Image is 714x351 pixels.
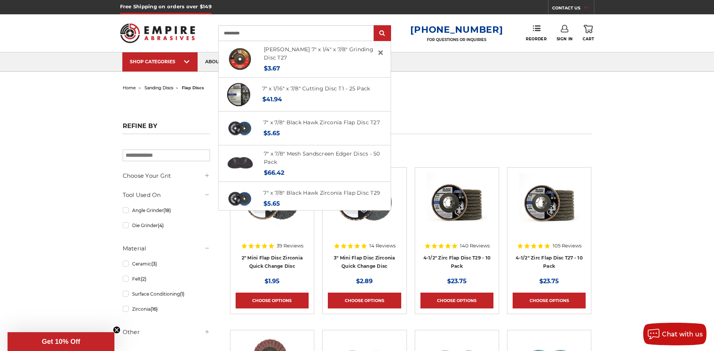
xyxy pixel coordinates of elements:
[236,293,309,308] a: Choose Options
[552,4,594,14] a: CONTACT US
[123,191,210,200] h5: Tool Used On
[427,173,487,233] img: 4.5" Black Hawk Zirconia Flap Disc 10 Pack
[263,130,280,137] span: $5.65
[262,96,282,103] span: $41.94
[198,52,237,72] a: about us
[557,37,573,41] span: Sign In
[369,243,396,248] span: 14 Reviews
[123,272,210,285] a: Felt
[123,122,210,134] h5: Refine by
[123,287,210,301] a: Surface Conditioning
[423,255,491,269] a: 4-1/2" Zirc Flap Disc T29 - 10 Pack
[158,223,164,228] span: (4)
[123,302,210,316] a: Zirconia
[643,323,706,345] button: Chat with us
[447,278,467,285] span: $23.75
[123,244,210,253] h5: Material
[227,47,253,72] img: 7" x 1/4" x 7/8" Mercer Grinding Wheel
[263,189,380,196] a: 7" x 7/8" Black Hawk Zirconia Flap Disc T29
[151,261,157,267] span: (3)
[123,219,210,232] a: Die Grinder
[141,276,146,282] span: (2)
[583,25,594,41] a: Cart
[328,293,401,308] a: Choose Options
[539,278,559,285] span: $23.75
[123,328,210,337] h5: Other
[375,47,387,59] a: Close
[662,331,703,338] span: Chat with us
[151,306,158,312] span: (16)
[526,25,547,41] a: Reorder
[120,18,195,48] img: Empire Abrasives
[163,208,171,213] span: (18)
[526,37,547,41] span: Reorder
[356,278,373,285] span: $2.89
[460,243,490,248] span: 140 Reviews
[113,326,120,334] button: Close teaser
[264,65,280,72] span: $3.67
[583,37,594,41] span: Cart
[262,85,370,92] a: 7" x 1/16" x 7/8" Cutting Disc T1 - 25 Pack
[130,59,190,64] div: SHOP CATEGORIES
[264,46,373,61] a: [PERSON_NAME] 7" x 1/4" x 7/8" Grinding Disc T27
[145,85,173,90] a: sanding discs
[264,169,284,176] span: $66.42
[42,338,80,345] span: Get 10% Off
[123,171,210,180] h5: Choose Your Grit
[263,119,380,126] a: 7" x 7/8" Black Hawk Zirconia Flap Disc T27
[410,24,503,35] a: [PHONE_NUMBER]
[226,82,251,107] img: 7 x 1/16 x 7/8 abrasive cut off wheel
[242,255,303,269] a: 2" Mini Flap Disc Zirconia Quick Change Disc
[516,255,583,269] a: 4-1/2" Zirc Flap Disc T27 - 10 Pack
[180,291,184,297] span: (1)
[227,186,253,212] img: 7" x 7/8" Black Hawk Zirconia Flap Disc T29
[227,151,253,176] img: 7" x 7/8" Mesh Sanding Screen Edger Discs
[264,150,380,166] a: 7" x 7/8" Mesh Sandscreen Edger Discs - 50 Pack
[420,293,493,308] a: Choose Options
[123,85,136,90] a: home
[410,37,503,42] p: FOR QUESTIONS OR INQUIRIES
[553,243,582,248] span: 105 Reviews
[263,200,280,207] span: $5.65
[377,45,384,60] span: ×
[375,26,390,41] input: Submit
[513,293,586,308] a: Choose Options
[227,116,253,141] img: 7 inch Zirconia flap disc
[334,255,395,269] a: 3" Mini Flap Disc Zirconia Quick Change Disc
[182,85,204,90] span: flap discs
[8,332,114,351] div: Get 10% OffClose teaser
[228,118,592,134] h1: flap discs
[420,173,493,246] a: 4.5" Black Hawk Zirconia Flap Disc 10 Pack
[265,278,280,285] span: $1.95
[277,243,303,248] span: 39 Reviews
[513,173,586,246] a: Black Hawk 4-1/2" x 7/8" Flap Disc Type 27 - 10 Pack
[123,257,210,270] a: Ceramic
[519,173,579,233] img: Black Hawk 4-1/2" x 7/8" Flap Disc Type 27 - 10 Pack
[123,204,210,217] a: Angle Grinder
